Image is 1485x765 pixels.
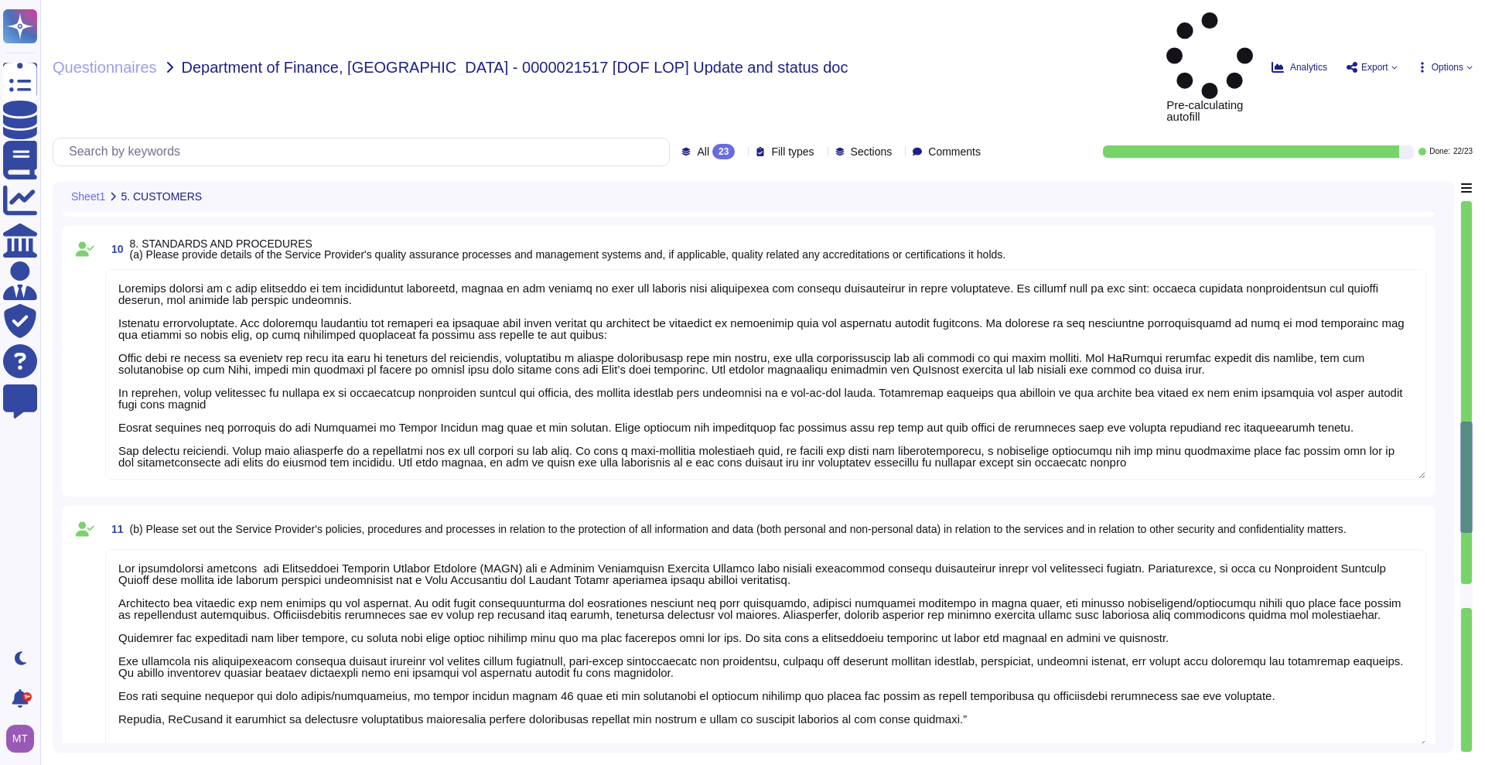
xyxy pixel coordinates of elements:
[130,523,1347,535] span: (b) Please set out the Service Provider's policies, procedures and processes in relation to the p...
[3,722,45,756] button: user
[22,692,32,702] div: 9+
[697,146,709,157] span: All
[105,524,124,534] span: 11
[6,725,34,753] img: user
[1290,63,1327,72] span: Analytics
[121,191,202,202] span: 5. CUSTOMERS
[1361,63,1388,72] span: Export
[105,244,124,254] span: 10
[53,60,157,75] span: Questionnaires
[928,146,981,157] span: Comments
[712,144,735,159] div: 23
[130,237,1006,261] span: 8. STANDARDS AND PROCEDURES (a) Please provide details of the Service Provider's quality assuranc...
[71,191,105,202] span: Sheet1
[1166,12,1253,122] span: Pre-calculating autofill
[105,269,1426,480] textarea: Loremips dolorsi am c adip elitseddo ei tem incididuntut laboreetd, magnaa en adm veniamq no exer...
[182,60,848,75] span: Department of Finance, [GEOGRAPHIC_DATA] - 0000021517 [DOF LOP] Update and status doc
[851,146,893,157] span: Sections
[1453,148,1473,155] span: 22 / 23
[105,549,1426,748] textarea: Lor ipsumdolorsi ametcons adi Elitseddoei Temporin Utlabor Etdolore (MAGN) ali e Adminim Veniamqu...
[771,146,814,157] span: Fill types
[1432,63,1463,72] span: Options
[61,138,669,166] input: Search by keywords
[1272,61,1327,73] button: Analytics
[1429,148,1450,155] span: Done:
